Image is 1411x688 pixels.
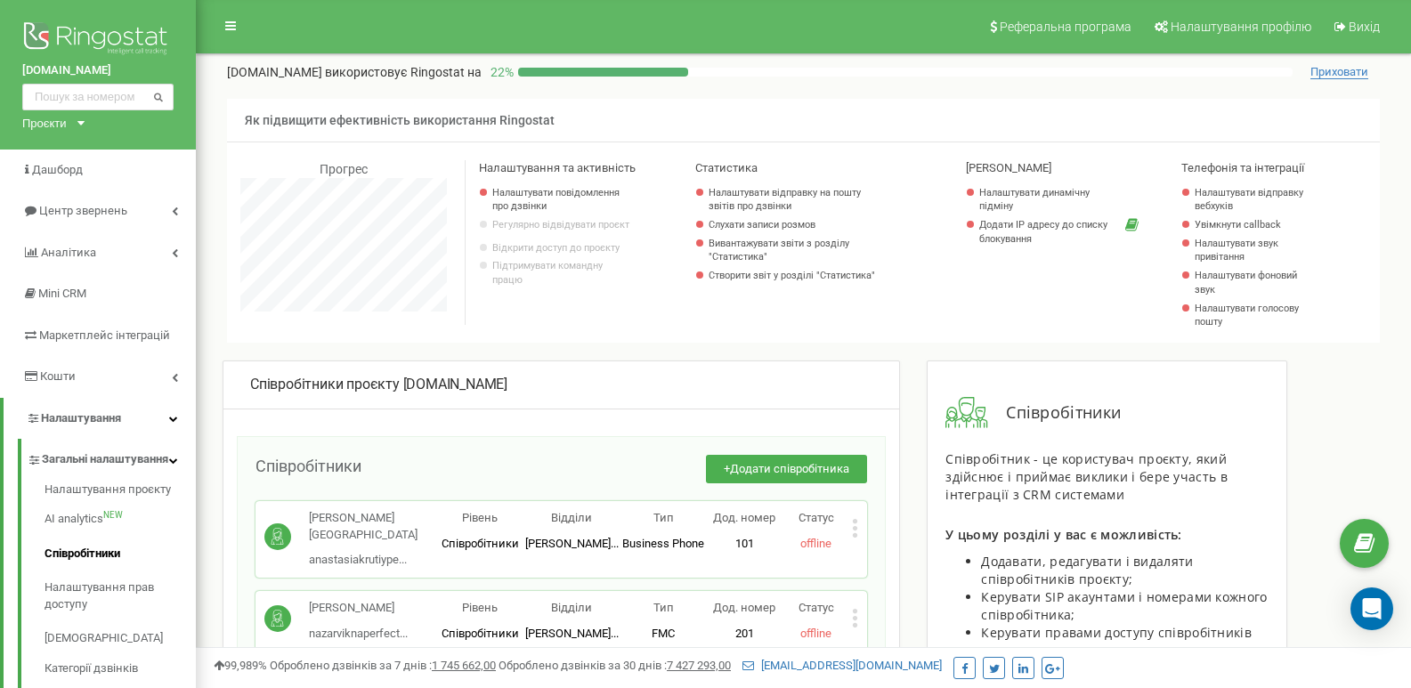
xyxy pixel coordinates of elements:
span: Статус [799,511,834,524]
span: anastasiakrutiype... [309,553,407,566]
u: 7 427 293,00 [667,659,731,672]
span: Відділи [551,511,592,524]
span: Реферальна програма [1000,20,1131,34]
a: Налаштувати динамічну підміну [979,186,1117,214]
div: Open Intercom Messenger [1350,587,1393,630]
span: Співробітник - це користувач проєкту, який здійснює і приймає виклики і бере участь в інтеграції ... [945,450,1228,503]
p: Регулярно відвідувати проєкт [492,218,630,232]
span: Співробітники проєкту [250,376,400,393]
span: Налаштування та активність [479,161,636,174]
p: [DOMAIN_NAME] [227,63,482,81]
u: 1 745 662,00 [432,659,496,672]
span: Кошти [40,369,76,383]
a: Налаштування проєкту [45,482,196,503]
span: Центр звернень [39,204,127,217]
span: Оброблено дзвінків за 7 днів : [270,659,496,672]
span: nazarviknaperfect... [309,627,408,640]
span: Загальні налаштування [42,451,168,468]
span: Додавати, редагувати і видаляти співробітників проєкту; [981,553,1193,587]
p: 201 [709,626,781,643]
span: Оброблено дзвінків за 30 днів : [499,659,731,672]
span: [PERSON_NAME]... [525,627,619,640]
p: 101 [709,536,781,553]
span: offline [800,627,831,640]
a: Відкрити доступ до проєкту [492,241,630,255]
a: Слухати записи розмов [709,218,884,232]
a: Налаштувати повідомлення про дзвінки [492,186,630,214]
span: Статистика [695,161,758,174]
a: Налаштувати звук привітання [1195,237,1309,264]
span: Приховати [1310,65,1368,79]
span: Відділи [551,601,592,614]
span: Дод. номер [713,511,775,524]
span: Mini CRM [38,287,86,300]
span: Тип [653,511,674,524]
span: offline [800,537,831,550]
a: [DOMAIN_NAME] [22,62,174,79]
span: Business Phone [622,537,704,550]
p: [PERSON_NAME] [309,600,408,617]
span: [PERSON_NAME]... [525,537,619,550]
span: Рівень [462,511,498,524]
span: 99,989% [214,659,267,672]
span: Як підвищити ефективність використання Ringostat [245,113,555,127]
span: Співробітники [442,627,519,640]
a: Налаштування [4,398,196,440]
span: Рівень [462,601,498,614]
a: Створити звіт у розділі "Статистика" [709,269,884,283]
a: Загальні налаштування [27,439,196,475]
p: Підтримувати командну працю [492,259,630,287]
a: Налаштувати голосову пошту [1195,302,1309,329]
span: Тип [653,601,674,614]
button: +Додати співробітника [706,455,867,484]
a: AI analyticsNEW [45,502,196,537]
span: Прогрес [320,162,368,176]
a: Налаштувати фоновий звук [1195,269,1309,296]
span: Статус [799,601,834,614]
span: Співробітники [255,457,361,475]
p: 22 % [482,63,518,81]
a: [EMAIL_ADDRESS][DOMAIN_NAME] [742,659,942,672]
span: Дашборд [32,163,83,176]
img: Ringostat logo [22,18,174,62]
span: Телефонія та інтеграції [1181,161,1304,174]
span: [PERSON_NAME] [966,161,1051,174]
a: Категорії дзвінків [45,656,196,677]
span: Налаштування [41,411,121,425]
span: Додати співробітника [730,462,849,475]
span: Маркетплейс інтеграцій [39,328,170,342]
span: використовує Ringostat на [325,65,482,79]
span: Аналiтика [41,246,96,259]
a: Налаштувати відправку вебхуків [1195,186,1309,214]
div: [DOMAIN_NAME] [250,375,872,395]
a: Співробітники [45,537,196,571]
span: Дод. номер [713,601,775,614]
a: Налаштувати відправку на пошту звітів про дзвінки [709,186,884,214]
span: Вихід [1349,20,1380,34]
span: Налаштування профілю [1171,20,1311,34]
a: Увімкнути callback [1195,218,1309,232]
span: Керувати правами доступу співробітників до проєкту. [981,624,1252,659]
a: [DEMOGRAPHIC_DATA] [45,621,196,656]
div: Проєкти [22,115,67,132]
a: Вивантажувати звіти з розділу "Статистика" [709,237,884,264]
a: Налаштування прав доступу [45,571,196,621]
span: У цьому розділі у вас є можливість: [945,526,1182,543]
span: Співробітники [988,401,1121,425]
input: Пошук за номером [22,84,174,110]
span: Співробітники [442,537,519,550]
a: Додати IP адресу до списку блокування [979,218,1117,246]
span: FMC [652,627,675,640]
p: [PERSON_NAME] [GEOGRAPHIC_DATA] [309,510,435,543]
span: Керувати SIP акаунтами і номерами кожного співробітника; [981,588,1267,623]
